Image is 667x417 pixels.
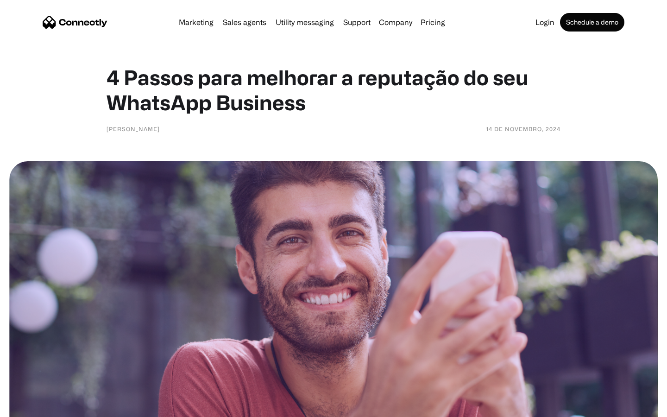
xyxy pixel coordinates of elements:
[9,401,56,414] aside: Language selected: English
[107,65,560,115] h1: 4 Passos para melhorar a reputação do seu WhatsApp Business
[219,19,270,26] a: Sales agents
[175,19,217,26] a: Marketing
[379,16,412,29] div: Company
[532,19,558,26] a: Login
[486,124,560,133] div: 14 de novembro, 2024
[417,19,449,26] a: Pricing
[107,124,160,133] div: [PERSON_NAME]
[560,13,624,32] a: Schedule a demo
[19,401,56,414] ul: Language list
[272,19,338,26] a: Utility messaging
[340,19,374,26] a: Support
